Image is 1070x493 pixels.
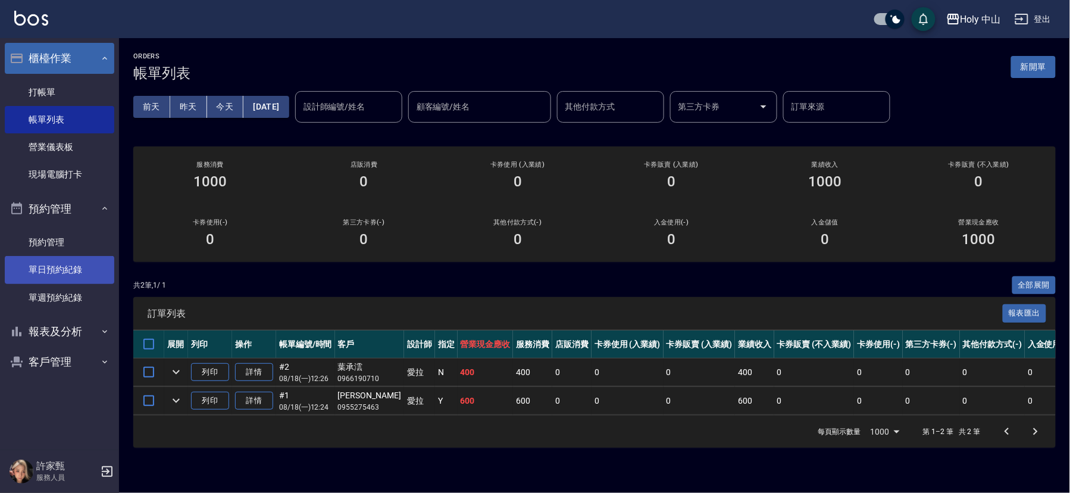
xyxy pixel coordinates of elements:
[762,219,887,226] h2: 入金儲值
[903,330,960,358] th: 第三方卡券(-)
[866,416,904,448] div: 1000
[235,392,273,410] a: 詳情
[1011,61,1056,72] a: 新開單
[1003,304,1047,323] button: 報表匯出
[458,387,514,415] td: 600
[455,161,580,169] h2: 卡券使用 (入業績)
[552,358,592,386] td: 0
[903,358,960,386] td: 0
[735,330,774,358] th: 業績收入
[458,330,514,358] th: 營業現金應收
[335,330,404,358] th: 客戶
[458,358,514,386] td: 400
[552,330,592,358] th: 店販消費
[912,7,936,31] button: save
[664,358,736,386] td: 0
[5,43,114,74] button: 櫃檯作業
[193,173,227,190] h3: 1000
[664,330,736,358] th: 卡券販賣 (入業績)
[592,387,664,415] td: 0
[191,392,229,410] button: 列印
[188,330,232,358] th: 列印
[754,97,773,116] button: Open
[206,231,214,248] h3: 0
[133,52,190,60] h2: ORDERS
[5,133,114,161] a: 營業儀表板
[774,330,854,358] th: 卡券販賣 (不入業績)
[960,387,1025,415] td: 0
[232,330,276,358] th: 操作
[276,387,335,415] td: #1
[301,219,426,226] h2: 第三方卡券(-)
[360,231,368,248] h3: 0
[916,161,1041,169] h2: 卡券販賣 (不入業績)
[923,426,981,437] p: 第 1–2 筆 共 2 筆
[276,330,335,358] th: 帳單編號/時間
[903,387,960,415] td: 0
[1010,8,1056,30] button: 登出
[167,363,185,381] button: expand row
[962,231,996,248] h3: 1000
[854,358,903,386] td: 0
[338,389,401,402] div: [PERSON_NAME]
[338,373,401,384] p: 0966190710
[167,392,185,410] button: expand row
[592,358,664,386] td: 0
[14,11,48,26] img: Logo
[774,358,854,386] td: 0
[609,161,734,169] h2: 卡券販賣 (入業績)
[513,387,552,415] td: 600
[243,96,289,118] button: [DATE]
[5,79,114,106] a: 打帳單
[854,330,903,358] th: 卡券使用(-)
[735,387,774,415] td: 600
[5,194,114,224] button: 預約管理
[164,330,188,358] th: 展開
[552,387,592,415] td: 0
[809,173,842,190] h3: 1000
[735,358,774,386] td: 400
[133,96,170,118] button: 前天
[1011,56,1056,78] button: 新開單
[854,387,903,415] td: 0
[960,358,1025,386] td: 0
[133,65,190,82] h3: 帳單列表
[5,229,114,256] a: 預約管理
[360,173,368,190] h3: 0
[279,373,332,384] p: 08/18 (一) 12:26
[513,330,552,358] th: 服務消費
[774,387,854,415] td: 0
[941,7,1006,32] button: Holy 中山
[435,330,458,358] th: 指定
[762,161,887,169] h2: 業績收入
[435,358,458,386] td: N
[667,173,675,190] h3: 0
[592,330,664,358] th: 卡券使用 (入業績)
[818,426,861,437] p: 每頁顯示數量
[5,347,114,377] button: 客戶管理
[279,402,332,413] p: 08/18 (一) 12:24
[36,472,97,483] p: 服務人員
[513,358,552,386] td: 400
[821,231,830,248] h3: 0
[207,96,244,118] button: 今天
[667,231,675,248] h3: 0
[338,361,401,373] div: 葉承澐
[404,387,435,415] td: 愛拉
[148,308,1003,320] span: 訂單列表
[916,219,1041,226] h2: 營業現金應收
[404,358,435,386] td: 愛拉
[5,284,114,311] a: 單週預約紀錄
[404,330,435,358] th: 設計師
[5,106,114,133] a: 帳單列表
[1003,307,1047,319] a: 報表匯出
[609,219,734,226] h2: 入金使用(-)
[435,387,458,415] td: Y
[235,363,273,382] a: 詳情
[338,402,401,413] p: 0955275463
[961,12,1001,27] div: Holy 中山
[1012,276,1056,295] button: 全部展開
[170,96,207,118] button: 昨天
[960,330,1025,358] th: 其他付款方式(-)
[514,173,522,190] h3: 0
